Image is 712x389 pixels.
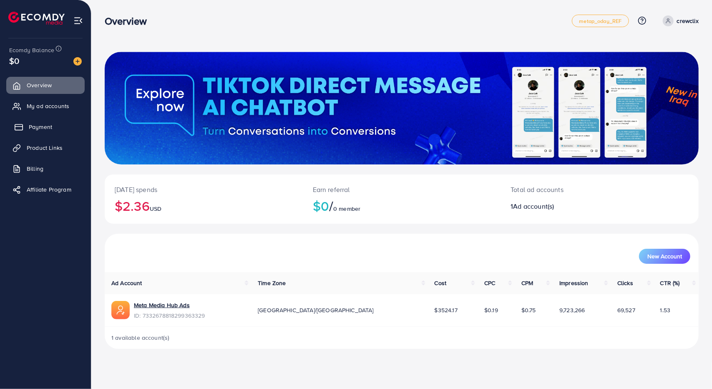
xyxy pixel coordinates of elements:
a: Affiliate Program [6,181,85,198]
span: Cost [435,279,447,287]
h2: $2.36 [115,198,293,214]
span: 1 available account(s) [111,333,170,342]
p: crewclix [677,16,699,26]
span: Billing [27,164,43,173]
span: $0 [9,55,19,67]
img: ic-ads-acc.e4c84228.svg [111,301,130,319]
p: Earn referral [313,184,491,194]
span: Ad Account [111,279,142,287]
img: menu [73,16,83,25]
span: Ecomdy Balance [9,46,54,54]
span: Affiliate Program [27,185,71,194]
h3: Overview [105,15,153,27]
a: Meta Media Hub Ads [134,301,205,309]
span: CPC [484,279,495,287]
p: Total ad accounts [511,184,639,194]
span: 1.53 [660,306,671,314]
span: CTR (%) [660,279,680,287]
span: Overview [27,81,52,89]
a: Overview [6,77,85,93]
a: My ad accounts [6,98,85,114]
span: USD [150,205,161,213]
iframe: Chat [677,351,706,383]
p: [DATE] spends [115,184,293,194]
span: $0.19 [484,306,498,314]
span: Product Links [27,144,63,152]
a: metap_oday_REF [572,15,629,27]
h2: $0 [313,198,491,214]
a: crewclix [659,15,699,26]
span: $0.75 [521,306,536,314]
button: New Account [639,249,690,264]
a: Product Links [6,139,85,156]
h2: 1 [511,202,639,210]
img: logo [8,12,65,25]
a: Payment [6,119,85,135]
span: CPM [521,279,533,287]
a: Billing [6,160,85,177]
img: image [73,57,82,66]
span: [GEOGRAPHIC_DATA]/[GEOGRAPHIC_DATA] [258,306,374,314]
span: ID: 7332678818299363329 [134,311,205,320]
span: My ad accounts [27,102,69,110]
span: 69,527 [617,306,635,314]
span: Clicks [617,279,633,287]
span: metap_oday_REF [579,18,621,24]
span: / [329,196,333,215]
span: Payment [29,123,52,131]
span: $3524.17 [435,306,458,314]
span: Ad account(s) [513,202,554,211]
span: New Account [647,253,682,259]
span: 0 member [333,205,360,213]
span: Impression [559,279,589,287]
span: Time Zone [258,279,286,287]
span: 9,723,266 [559,306,585,314]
